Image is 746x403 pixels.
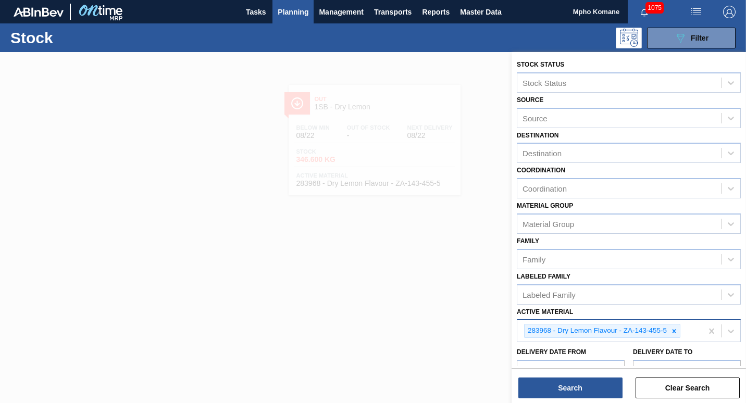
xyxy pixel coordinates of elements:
div: Stock Status [523,78,566,87]
img: userActions [690,6,702,18]
button: Notifications [628,5,661,19]
span: Master Data [460,6,501,18]
img: Logout [723,6,736,18]
div: Material Group [523,219,574,228]
label: Labeled Family [517,273,570,280]
div: Source [523,114,548,122]
span: Filter [691,34,708,42]
div: Family [523,255,545,263]
img: TNhmsLtSVTkK8tSr43FrP2fwEKptu5GPRR3wAAAABJRU5ErkJggg== [14,7,64,17]
div: Programming: no user selected [616,28,642,48]
div: 283968 - Dry Lemon Flavour - ZA-143-455-5 [525,324,668,337]
label: Coordination [517,167,565,174]
input: mm/dd/yyyy [517,360,625,381]
span: Reports [422,6,450,18]
input: mm/dd/yyyy [633,360,741,381]
label: Family [517,237,539,245]
span: Transports [374,6,412,18]
label: Stock Status [517,61,564,68]
label: Delivery Date to [633,348,692,356]
label: Destination [517,132,558,139]
span: 1075 [645,2,664,14]
div: Coordination [523,184,567,193]
span: Tasks [244,6,267,18]
button: Filter [647,28,736,48]
label: Source [517,96,543,104]
label: Material Group [517,202,573,209]
label: Active Material [517,308,573,316]
span: Planning [278,6,308,18]
h1: Stock [10,32,158,44]
div: Labeled Family [523,290,576,299]
label: Delivery Date from [517,348,586,356]
div: Destination [523,149,562,158]
span: Management [319,6,364,18]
